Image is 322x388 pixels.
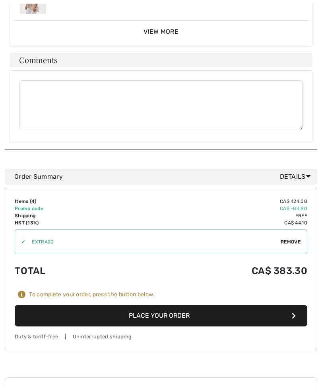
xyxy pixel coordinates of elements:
input: Promo code [25,230,281,254]
td: CA$ 383.30 [119,258,307,285]
td: Items ( ) [15,198,119,205]
div: Duty & tariff-free | Uninterrupted shipping [15,333,307,341]
div: ✔ [15,239,25,246]
div: To complete your order, press the button below. [29,291,154,299]
button: Place Your Order [15,305,307,327]
textarea: Comments [19,81,303,131]
span: Remove [281,239,301,246]
td: HST (13%) [15,220,119,227]
h4: Comments [10,53,312,68]
span: View More [144,28,178,36]
td: Free [119,212,307,220]
span: 4 [31,199,35,205]
td: CA$ 424.00 [119,198,307,205]
td: Promo code [15,205,119,212]
td: CA$ -84.80 [119,205,307,212]
td: Total [15,258,119,285]
td: CA$ 44.10 [119,220,307,227]
div: Order Summary [14,172,314,182]
td: Shipping [15,212,119,220]
span: Details [280,172,314,182]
